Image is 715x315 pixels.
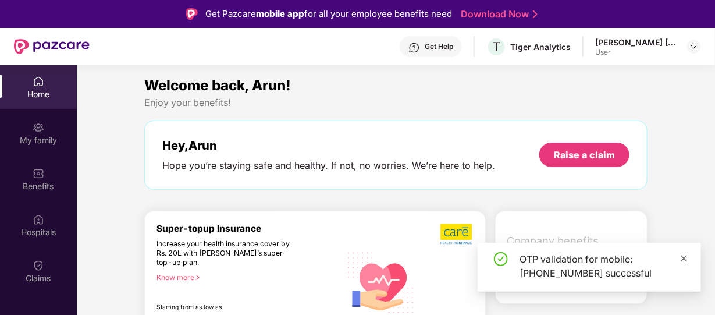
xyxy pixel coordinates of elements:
span: right [194,274,201,281]
div: Company benefits [500,226,647,256]
div: Starting from as low as [156,303,292,312]
div: Increase your health insurance cover by Rs. 20L with [PERSON_NAME]’s super top-up plan. [156,239,291,268]
img: b5dec4f62d2307b9de63beb79f102df3.png [440,223,474,245]
div: Enjoy your benefits! [144,97,648,109]
img: Logo [186,8,198,20]
img: svg+xml;base64,PHN2ZyB3aWR0aD0iMjAiIGhlaWdodD0iMjAiIHZpZXdCb3g9IjAgMCAyMCAyMCIgZmlsbD0ibm9uZSIgeG... [33,122,44,133]
div: Know more [156,273,335,281]
div: Raise a claim [554,148,615,161]
img: svg+xml;base64,PHN2ZyBpZD0iQ2xhaW0iIHhtbG5zPSJodHRwOi8vd3d3LnczLm9yZy8yMDAwL3N2ZyIgd2lkdGg9IjIwIi... [33,260,44,271]
div: OTP validation for mobile: [PHONE_NUMBER] successful [520,252,687,280]
img: svg+xml;base64,PHN2ZyBpZD0iSG9tZSIgeG1sbnM9Imh0dHA6Ly93d3cudzMub3JnLzIwMDAvc3ZnIiB3aWR0aD0iMjAiIG... [33,76,44,87]
div: Get Help [425,42,453,51]
span: check-circle [494,252,508,266]
div: Hey, Arun [162,139,495,153]
strong: mobile app [257,8,305,19]
img: svg+xml;base64,PHN2ZyBpZD0iRHJvcGRvd24tMzJ4MzIiIHhtbG5zPSJodHRwOi8vd3d3LnczLm9yZy8yMDAwL3N2ZyIgd2... [689,42,699,51]
a: Download Now [461,8,534,20]
img: svg+xml;base64,PHN2ZyBpZD0iSGVscC0zMngzMiIgeG1sbnM9Imh0dHA6Ly93d3cudzMub3JnLzIwMDAvc3ZnIiB3aWR0aD... [408,42,420,54]
div: Get Pazcare for all your employee benefits need [206,7,453,21]
span: Welcome back, Arun! [144,77,291,94]
span: Company benefits [507,233,638,249]
div: User [595,48,677,57]
div: [PERSON_NAME] [PERSON_NAME] [595,37,677,48]
img: svg+xml;base64,PHN2ZyBpZD0iSG9zcGl0YWxzIiB4bWxucz0iaHR0cDovL3d3dy53My5vcmcvMjAwMC9zdmciIHdpZHRoPS... [33,214,44,225]
div: Super-topup Insurance [156,223,342,234]
div: Tiger Analytics [510,41,571,52]
img: New Pazcare Logo [14,39,90,54]
img: svg+xml;base64,PHN2ZyBpZD0iQmVuZWZpdHMiIHhtbG5zPSJodHRwOi8vd3d3LnczLm9yZy8yMDAwL3N2ZyIgd2lkdGg9Ij... [33,168,44,179]
img: Stroke [533,8,538,20]
div: Hope you’re staying safe and healthy. If not, no worries. We’re here to help. [162,160,495,172]
span: close [680,254,688,263]
span: T [493,40,500,54]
